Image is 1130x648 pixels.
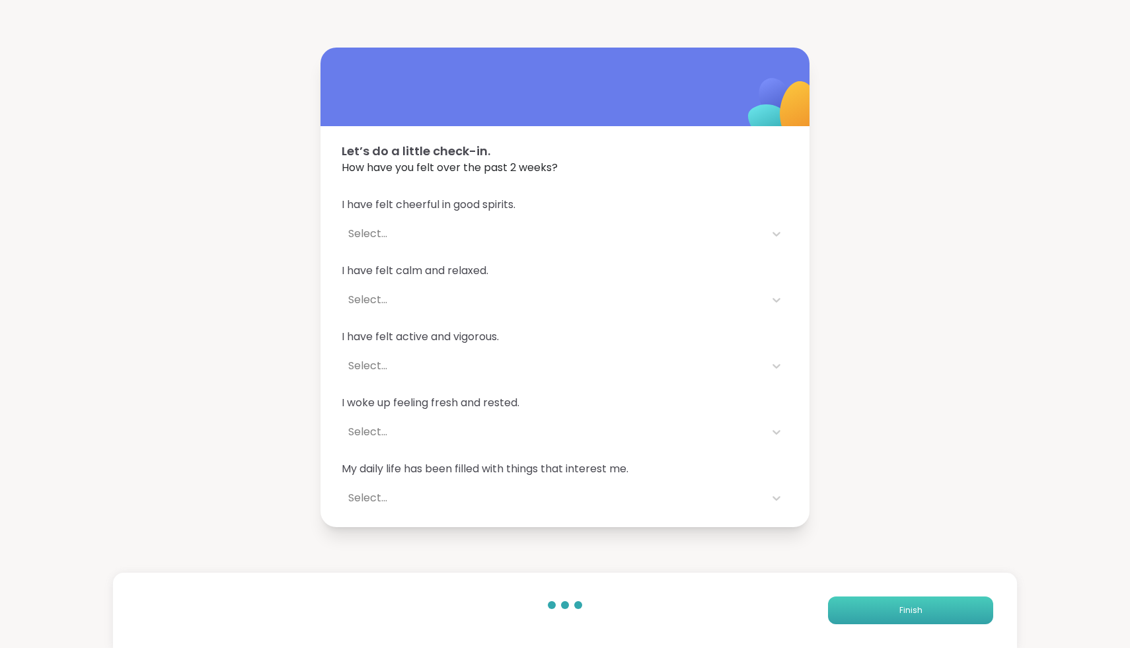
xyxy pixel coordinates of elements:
div: Select... [348,226,758,242]
span: I have felt calm and relaxed. [342,263,788,279]
img: ShareWell Logomark [717,44,848,175]
span: Finish [899,604,923,616]
div: Select... [348,358,758,374]
div: Select... [348,424,758,440]
button: Finish [828,596,993,624]
span: Let’s do a little check-in. [342,142,788,160]
span: I woke up feeling fresh and rested. [342,395,788,411]
span: I have felt cheerful in good spirits. [342,197,788,213]
div: Select... [348,490,758,506]
span: My daily life has been filled with things that interest me. [342,461,788,477]
span: How have you felt over the past 2 weeks? [342,160,788,176]
div: Select... [348,292,758,308]
span: I have felt active and vigorous. [342,329,788,345]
